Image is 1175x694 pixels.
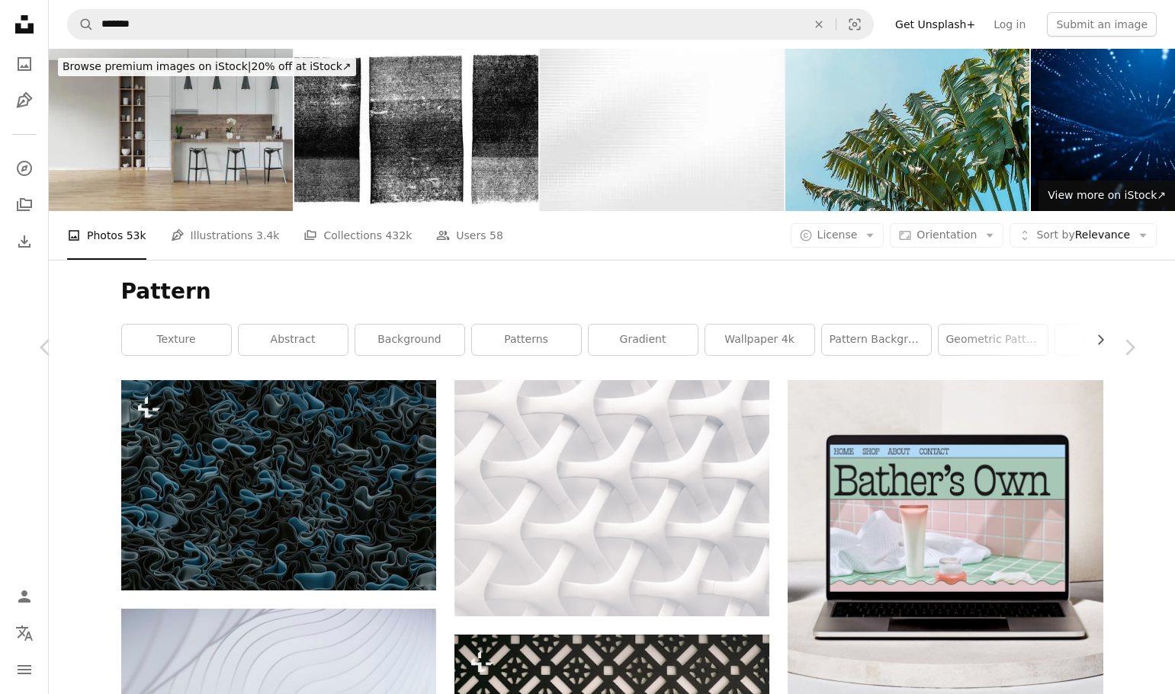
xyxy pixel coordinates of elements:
[122,325,231,355] a: texture
[1036,229,1074,241] span: Sort by
[9,581,40,612] a: Log in / Sign up
[1055,325,1164,355] a: wallpaper
[490,227,503,244] span: 58
[1047,12,1157,37] button: Submit an image
[67,9,874,40] form: Find visuals sitewide
[589,325,698,355] a: gradient
[984,12,1035,37] a: Log in
[785,49,1029,211] img: Background of beautiful nature
[890,223,1003,248] button: Orientation
[355,325,464,355] a: background
[9,654,40,685] button: Menu
[886,12,984,37] a: Get Unsplash+
[385,227,412,244] span: 432k
[239,325,348,355] a: abstract
[63,60,251,72] span: Browse premium images on iStock |
[68,10,94,39] button: Search Unsplash
[917,229,977,241] span: Orientation
[1036,228,1130,243] span: Relevance
[472,325,581,355] a: patterns
[817,229,858,241] span: License
[303,211,412,260] a: Collections 432k
[791,223,884,248] button: License
[9,85,40,116] a: Illustrations
[454,491,769,505] a: white and gray optical illusion
[9,618,40,648] button: Language
[49,49,365,85] a: Browse premium images on iStock|20% off at iStock↗
[1010,223,1157,248] button: Sort byRelevance
[294,49,538,211] img: collection of detailed grainy letterpress print or ink textures, black and white design elements,...
[171,211,280,260] a: Illustrations 3.4k
[822,325,931,355] a: pattern background
[1039,181,1175,211] a: View more on iStock↗
[9,153,40,184] a: Explore
[9,49,40,79] a: Photos
[802,10,836,39] button: Clear
[939,325,1048,355] a: geometric pattern
[9,226,40,257] a: Download History
[705,325,814,355] a: wallpaper 4k
[63,60,352,72] span: 20% off at iStock ↗
[454,380,769,616] img: white and gray optical illusion
[49,49,293,211] img: Modern white kitchen with rectangular breakfast kitchen island with stools, empty large light bei...
[121,478,436,491] a: a black and blue abstract background with wavy shapes
[256,227,279,244] span: 3.4k
[121,278,1103,305] h1: Pattern
[436,211,503,260] a: Users 58
[1084,274,1175,421] a: Next
[121,380,436,590] img: a black and blue abstract background with wavy shapes
[540,49,784,211] img: White Gray Wave Pixelated Pattern Abstract Ombre Silver Background Pixel Spotlight Wrinkled Blank...
[1048,189,1166,201] span: View more on iStock ↗
[9,190,40,220] a: Collections
[836,10,873,39] button: Visual search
